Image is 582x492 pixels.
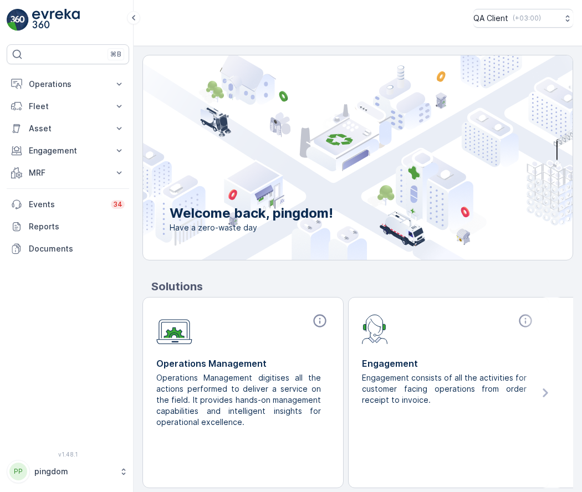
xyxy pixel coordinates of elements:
[7,451,129,458] span: v 1.48.1
[93,55,573,260] img: city illustration
[7,73,129,95] button: Operations
[7,460,129,483] button: PPpingdom
[29,123,107,134] p: Asset
[156,313,192,345] img: module-icon
[473,13,508,24] p: QA Client
[34,466,114,477] p: pingdom
[473,9,573,28] button: QA Client(+03:00)
[362,372,527,406] p: Engagement consists of all the activities for customer facing operations from order receipt to in...
[7,117,129,140] button: Asset
[7,193,129,216] a: Events34
[513,14,541,23] p: ( +03:00 )
[362,313,388,344] img: module-icon
[110,50,121,59] p: ⌘B
[113,200,122,209] p: 34
[32,9,80,31] img: logo_light-DOdMpM7g.png
[29,79,107,90] p: Operations
[7,95,129,117] button: Fleet
[7,238,129,260] a: Documents
[29,221,125,232] p: Reports
[7,9,29,31] img: logo
[29,199,104,210] p: Events
[29,145,107,156] p: Engagement
[156,357,330,370] p: Operations Management
[151,278,573,295] p: Solutions
[9,463,27,480] div: PP
[29,101,107,112] p: Fleet
[170,222,333,233] span: Have a zero-waste day
[362,357,535,370] p: Engagement
[7,216,129,238] a: Reports
[29,167,107,178] p: MRF
[7,162,129,184] button: MRF
[29,243,125,254] p: Documents
[156,372,321,428] p: Operations Management digitises all the actions performed to deliver a service on the field. It p...
[7,140,129,162] button: Engagement
[170,204,333,222] p: Welcome back, pingdom!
